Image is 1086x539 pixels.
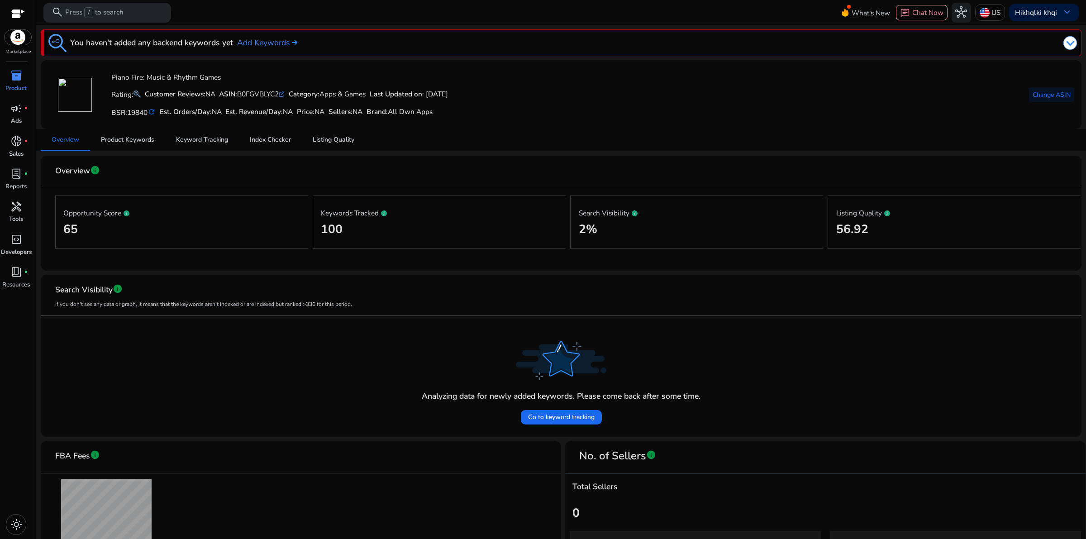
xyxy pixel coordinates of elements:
[65,7,124,18] p: Press to search
[516,341,606,380] img: personalised_dark.svg
[836,222,1073,237] h2: 56.92
[329,108,362,116] h5: Sellers:
[111,88,141,100] p: Rating:
[48,34,67,52] img: keyword-tracking.svg
[900,8,910,18] span: chat
[58,78,92,112] img: 81jMQ6ZRBmL.jpg
[352,107,362,116] span: NA
[10,70,22,81] span: inventory_2
[321,207,557,218] p: Keywords Tracked
[5,30,32,45] img: amazon.svg
[289,89,319,99] b: Category:
[852,5,890,21] span: What's New
[370,89,448,99] div: : [DATE]
[1015,9,1057,16] p: Hi
[90,165,100,175] span: info
[528,412,595,422] span: Go to keyword tracking
[579,207,815,218] p: Search Visibility
[111,73,448,81] h4: Piano Fire: Music & Rhythm Games
[1063,36,1077,50] img: dropdown-arrow.svg
[1,248,32,257] p: Developers
[980,8,990,18] img: us.svg
[101,137,154,143] span: Product Keywords
[283,107,293,116] span: NA
[572,482,1078,491] h4: Total Sellers
[55,448,90,464] span: FBA Fees
[2,281,30,290] p: Resources
[289,89,366,99] div: Apps & Games
[145,89,205,99] b: Customer Reviews:
[646,450,656,460] span: info
[952,3,972,23] button: hub
[297,108,324,116] h5: Price:
[55,282,113,298] span: Search Visibility
[24,106,28,110] span: fiber_manual_record
[370,89,422,99] b: Last Updated on
[113,284,123,294] span: info
[176,137,228,143] span: Keyword Tracking
[63,222,300,237] h2: 65
[24,139,28,143] span: fiber_manual_record
[127,108,148,117] span: 19840
[579,222,815,237] h2: 2%
[5,48,31,55] p: Marketplace
[10,168,22,180] span: lab_profile
[148,107,156,117] mat-icon: refresh
[63,207,300,218] p: Opportunity Score
[55,300,352,309] mat-card-subtitle: If you don't see any data or graph, it means that the keywords aren't indexed or are indexed but ...
[836,207,1073,218] p: Listing Quality
[572,448,646,464] span: No. of Sellers
[52,137,79,143] span: Overview
[912,8,943,17] span: Chat Now
[24,270,28,274] span: fiber_manual_record
[422,391,700,401] h4: Analyzing data for newly added keywords. Please come back after some time.
[10,519,22,530] span: light_mode
[314,107,324,116] span: NA
[10,266,22,278] span: book_4
[55,163,90,179] span: Overview
[10,201,22,213] span: handyman
[572,504,1078,522] div: 0
[84,7,93,18] span: /
[1033,90,1071,100] span: Change ASIN
[5,84,27,93] p: Product
[5,182,27,191] p: Reports
[111,106,156,117] h5: BSR:
[1061,6,1073,18] span: keyboard_arrow_down
[24,172,28,176] span: fiber_manual_record
[225,108,293,116] h5: Est. Revenue/Day:
[90,450,100,460] span: info
[9,150,24,159] p: Sales
[1029,87,1074,102] button: Change ASIN
[313,137,354,143] span: Listing Quality
[10,135,22,147] span: donut_small
[145,89,215,99] div: NA
[9,215,23,224] p: Tools
[290,40,297,45] img: arrow-right.svg
[219,89,285,99] div: B0FGVBLYC2
[11,117,22,126] p: Ads
[250,137,291,143] span: Index Checker
[321,222,557,237] h2: 100
[70,37,233,48] h3: You haven't added any backend keywords yet
[367,108,433,116] h5: :
[10,234,22,245] span: code_blocks
[10,103,22,114] span: campaign
[955,6,967,18] span: hub
[52,6,63,18] span: search
[237,37,297,48] a: Add Keywords
[896,5,947,20] button: chatChat Now
[160,108,222,116] h5: Est. Orders/Day:
[219,89,237,99] b: ASIN:
[1022,8,1057,17] b: khqlki khqi
[991,5,1000,20] p: US
[388,107,433,116] span: All Dwn Apps
[212,107,222,116] span: NA
[367,107,386,116] span: Brand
